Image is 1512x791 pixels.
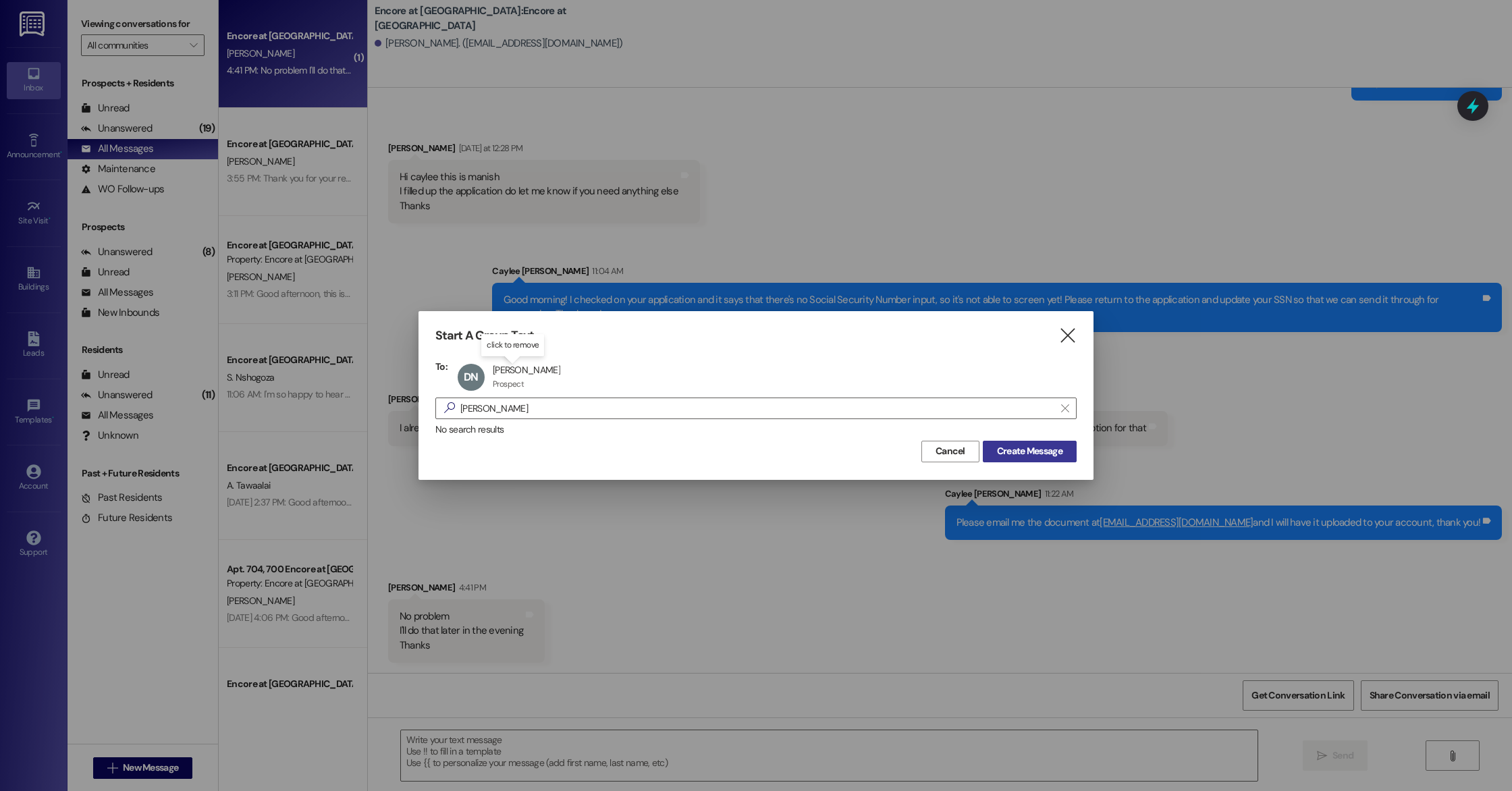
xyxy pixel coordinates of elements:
[493,364,560,376] div: [PERSON_NAME]
[435,328,534,344] h3: Start A Group Text
[493,379,524,389] div: Prospect
[435,422,1077,437] div: No search results
[983,441,1077,462] button: Create Message
[439,401,460,415] i: 
[1058,329,1077,343] i: 
[435,360,448,373] h3: To:
[487,339,539,351] p: click to remove
[464,370,478,384] span: DN
[1054,398,1076,418] button: Clear text
[460,399,1054,418] input: Search for any contact or apartment
[921,441,979,462] button: Cancel
[1061,403,1069,414] i: 
[936,444,965,458] span: Cancel
[997,444,1062,458] span: Create Message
